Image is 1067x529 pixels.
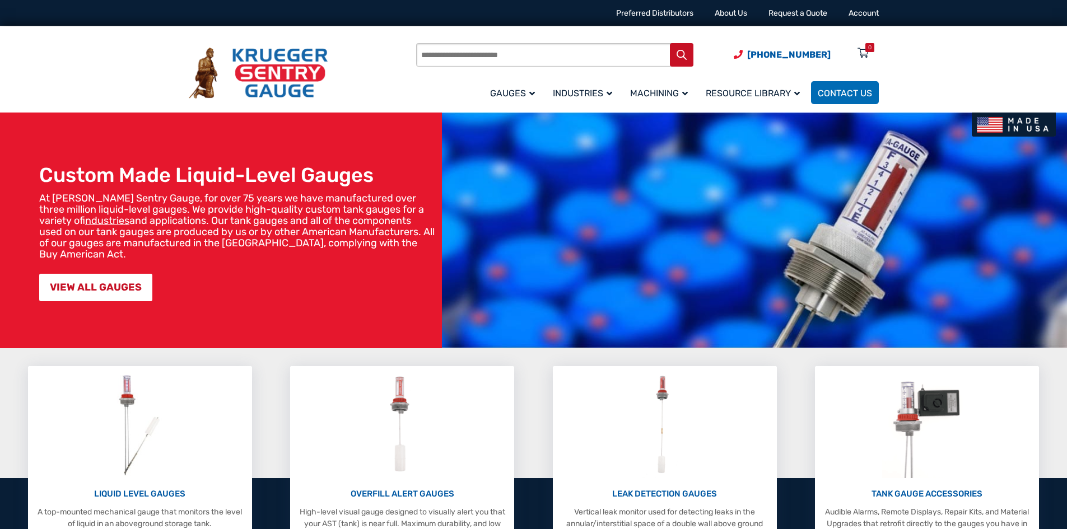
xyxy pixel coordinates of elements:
[811,81,879,104] a: Contact Us
[85,214,129,227] a: industries
[189,48,328,99] img: Krueger Sentry Gauge
[558,488,771,500] p: LEAK DETECTION GAUGES
[34,488,246,500] p: LIQUID LEVEL GAUGES
[630,88,688,99] span: Machining
[378,372,427,478] img: Overfill Alert Gauges
[490,88,535,99] span: Gauges
[642,372,687,478] img: Leak Detection Gauges
[39,193,436,260] p: At [PERSON_NAME] Sentry Gauge, for over 75 years we have manufactured over three million liquid-l...
[868,43,872,52] div: 0
[616,8,693,18] a: Preferred Distributors
[553,88,612,99] span: Industries
[39,274,152,301] a: VIEW ALL GAUGES
[972,113,1056,137] img: Made In USA
[882,372,972,478] img: Tank Gauge Accessories
[747,49,831,60] span: [PHONE_NUMBER]
[715,8,747,18] a: About Us
[768,8,827,18] a: Request a Quote
[821,488,1033,500] p: TANK GAUGE ACCESSORIES
[734,48,831,62] a: Phone Number (920) 434-8860
[483,79,546,106] a: Gauges
[546,79,623,106] a: Industries
[706,88,800,99] span: Resource Library
[818,88,872,99] span: Contact Us
[442,113,1067,348] img: bg_hero_bannerksentry
[623,79,699,106] a: Machining
[110,372,169,478] img: Liquid Level Gauges
[39,163,436,187] h1: Custom Made Liquid-Level Gauges
[296,488,509,500] p: OVERFILL ALERT GAUGES
[849,8,879,18] a: Account
[699,79,811,106] a: Resource Library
